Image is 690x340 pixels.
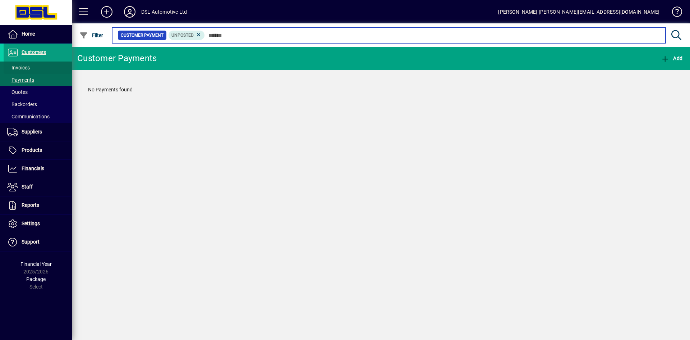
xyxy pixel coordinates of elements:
span: Customer Payment [121,32,164,39]
a: Quotes [4,86,72,98]
span: Backorders [7,101,37,107]
span: Products [22,147,42,153]
button: Add [95,5,118,18]
div: DSL Automotive Ltd [141,6,187,18]
a: Financials [4,160,72,178]
span: Add [661,55,682,61]
a: Suppliers [4,123,72,141]
a: Payments [4,74,72,86]
div: [PERSON_NAME] [PERSON_NAME][EMAIL_ADDRESS][DOMAIN_NAME] [498,6,659,18]
span: Suppliers [22,129,42,135]
button: Profile [118,5,141,18]
span: Reports [22,202,39,208]
span: Unposted [171,33,194,38]
span: Support [22,239,40,245]
a: Reports [4,196,72,214]
a: Products [4,141,72,159]
a: Backorders [4,98,72,110]
a: Staff [4,178,72,196]
span: Customers [22,49,46,55]
a: Knowledge Base [667,1,681,25]
button: Filter [78,29,105,42]
a: Home [4,25,72,43]
span: Filter [79,32,103,38]
span: Payments [7,77,34,83]
a: Support [4,233,72,251]
button: Add [659,52,684,65]
span: Settings [22,221,40,226]
div: No Payments found [81,79,681,101]
span: Package [26,276,46,282]
a: Communications [4,110,72,123]
span: Financial Year [20,261,52,267]
span: Staff [22,184,33,190]
span: Invoices [7,65,30,71]
span: Quotes [7,89,28,95]
a: Settings [4,215,72,233]
mat-chip: Customer Payment Status: Unposted [169,31,205,40]
span: Communications [7,114,50,119]
span: Financials [22,166,44,171]
span: Home [22,31,35,37]
a: Invoices [4,62,72,74]
div: Customer Payments [77,53,157,64]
